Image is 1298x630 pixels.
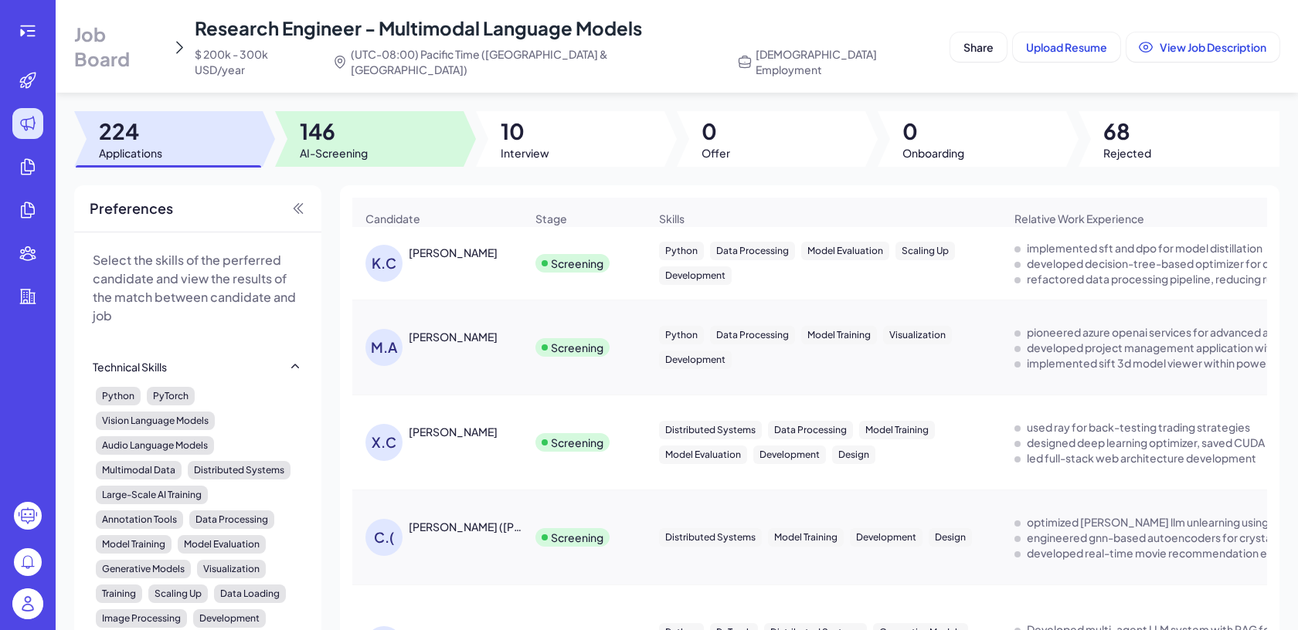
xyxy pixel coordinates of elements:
div: Distributed Systems [188,461,291,479]
div: K.C [365,245,403,282]
div: Data Processing [189,510,274,529]
div: Design [929,528,972,547]
div: Training [96,584,142,603]
div: Xiuqi Cao [409,424,498,439]
span: 0 [902,117,964,145]
div: Visualization [197,560,266,578]
div: Image Processing [96,609,187,628]
div: Data Processing [768,421,853,439]
div: Model Evaluation [801,242,889,260]
div: Generative Models [96,560,191,578]
div: used ray for back-testing trading strategies [1027,419,1250,435]
span: 146 [300,117,368,145]
div: Development [193,609,266,628]
div: PyTorch [147,387,195,405]
span: [DEMOGRAPHIC_DATA] Employment [756,46,944,77]
div: X.C [365,424,403,461]
button: View Job Description [1126,32,1279,62]
span: Share [963,40,994,54]
div: Python [96,387,141,405]
span: Research Engineer - Multimodal Language Models [195,16,642,39]
div: Model Training [801,326,877,344]
div: Data Processing [710,326,795,344]
span: Applications [99,145,162,161]
div: Technical Skills [93,359,167,374]
div: Screening [551,530,603,545]
div: Multimodal Data [96,461,182,479]
div: Model Training [859,421,935,439]
span: Preferences [90,198,173,219]
img: user_logo.png [12,588,43,619]
div: Screening [551,256,603,271]
div: Model Training [768,528,844,547]
div: Visualization [883,326,952,344]
span: Relative Work Experience [1014,211,1144,226]
div: MUNZIR ABDULMAJID [409,329,498,344]
div: led full-stack web architecture development [1027,450,1256,466]
div: Annotation Tools [96,510,183,529]
div: Chandreyi (Zini) Chakraborty [409,519,523,534]
div: Audio Language Models [96,436,214,455]
div: Model Training [96,535,172,554]
span: 68 [1103,117,1151,145]
div: developed real-time movie recommendation engine [1027,545,1296,561]
div: Python [659,242,704,260]
span: Rejected [1103,145,1151,161]
div: M.A [365,329,403,366]
div: C.( [365,519,403,556]
div: Development [659,266,732,285]
span: Skills [659,211,685,226]
p: Select the skills of the perferred candidate and view the results of the match between candidate ... [93,251,303,325]
div: Distributed Systems [659,421,762,439]
button: Upload Resume [1013,32,1120,62]
div: Design [832,445,875,464]
span: View Job Description [1160,40,1266,54]
span: 10 [501,117,549,145]
div: Kedarnath Chimmad [409,245,498,260]
div: Development [850,528,923,547]
div: Distributed Systems [659,528,762,547]
span: Interview [501,145,549,161]
div: Data Loading [214,584,286,603]
span: Candidate [365,211,420,226]
span: Onboarding [902,145,964,161]
div: implemented sft and dpo for model distillation [1027,240,1262,256]
span: 224 [99,117,162,145]
span: AI-Screening [300,145,368,161]
div: Model Evaluation [659,445,747,464]
button: Share [950,32,1007,62]
span: 0 [702,117,730,145]
div: Development [659,351,732,369]
span: (UTC-08:00) Pacific Time ([GEOGRAPHIC_DATA] & [GEOGRAPHIC_DATA]) [351,46,725,77]
div: Development [753,445,826,464]
span: Offer [702,145,730,161]
div: Screening [551,340,603,355]
div: Scaling Up [148,584,208,603]
div: Model Evaluation [178,535,266,554]
span: $ 200k - 300k USD/year [195,46,319,77]
div: Scaling Up [895,242,955,260]
div: Data Processing [710,242,795,260]
span: Stage [535,211,567,226]
div: Screening [551,435,603,450]
div: Vision Language Models [96,412,215,430]
div: Large-Scale AI Training [96,486,208,504]
span: Upload Resume [1026,40,1107,54]
div: Python [659,326,704,344]
span: Job Board [74,22,165,71]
